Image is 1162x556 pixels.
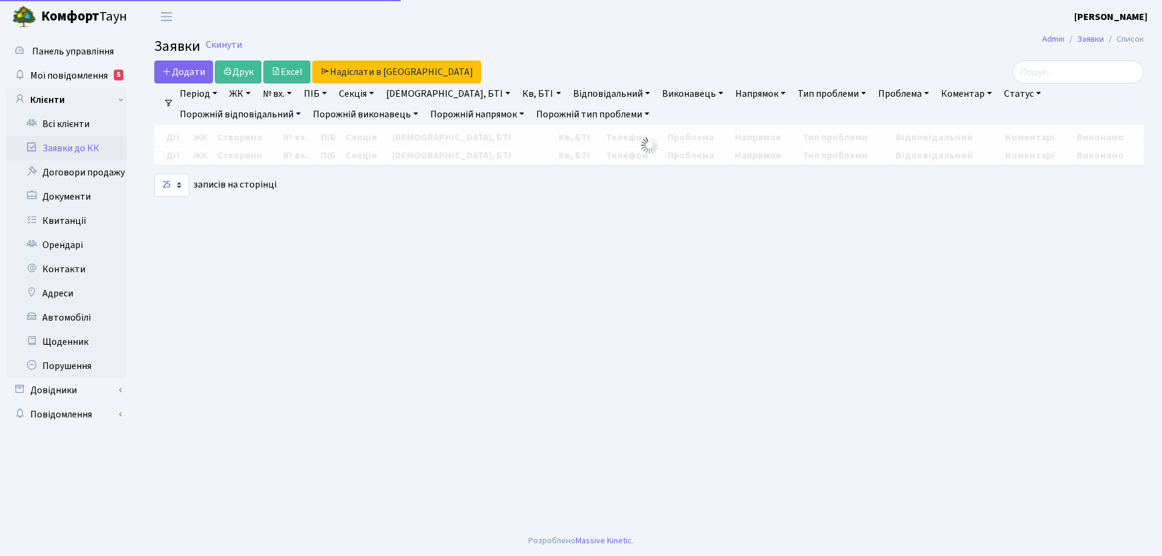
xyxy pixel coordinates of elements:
a: Порожній відповідальний [175,104,306,125]
span: Таун [41,7,127,27]
div: Розроблено . [528,534,634,548]
a: Надіслати в [GEOGRAPHIC_DATA] [312,61,481,83]
a: Коментар [936,83,997,104]
span: Панель управління [32,45,114,58]
a: Клієнти [6,88,127,112]
a: Виконавець [657,83,728,104]
a: ПІБ [299,83,332,104]
a: Контакти [6,257,127,281]
span: Мої повідомлення [30,69,108,82]
input: Пошук... [1013,61,1144,83]
a: Щоденник [6,330,127,354]
a: Порушення [6,354,127,378]
a: Період [175,83,222,104]
a: Документи [6,185,127,209]
img: Обробка... [640,136,659,155]
a: Порожній виконавець [308,104,423,125]
img: logo.png [12,5,36,29]
select: записів на сторінці [154,174,189,197]
a: Excel [263,61,310,83]
a: Довідники [6,378,127,402]
a: Квитанції [6,209,127,233]
a: Кв, БТІ [517,83,565,104]
li: Список [1104,33,1144,46]
a: Всі клієнти [6,112,127,136]
a: Орендарі [6,233,127,257]
a: Друк [215,61,261,83]
a: Договори продажу [6,160,127,185]
a: Напрямок [730,83,790,104]
label: записів на сторінці [154,174,277,197]
a: Заявки до КК [6,136,127,160]
a: Адреси [6,281,127,306]
span: Заявки [154,36,200,57]
a: Admin [1042,33,1065,45]
a: Порожній напрямок [425,104,529,125]
nav: breadcrumb [1024,27,1162,52]
a: Заявки [1077,33,1104,45]
a: [PERSON_NAME] [1074,10,1147,24]
a: Додати [154,61,213,83]
a: Автомобілі [6,306,127,330]
a: ЖК [225,83,255,104]
span: Додати [162,65,205,79]
a: Тип проблеми [793,83,871,104]
a: Повідомлення [6,402,127,427]
button: Переключити навігацію [151,7,182,27]
a: Панель управління [6,39,127,64]
a: [DEMOGRAPHIC_DATA], БТІ [381,83,515,104]
a: Порожній тип проблеми [531,104,654,125]
a: Відповідальний [568,83,655,104]
div: 5 [114,70,123,80]
b: Комфорт [41,7,99,26]
a: № вх. [258,83,297,104]
a: Massive Kinetic [576,534,632,547]
a: Статус [999,83,1046,104]
a: Проблема [873,83,934,104]
a: Мої повідомлення5 [6,64,127,88]
a: Скинути [206,39,242,51]
a: Секція [334,83,379,104]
